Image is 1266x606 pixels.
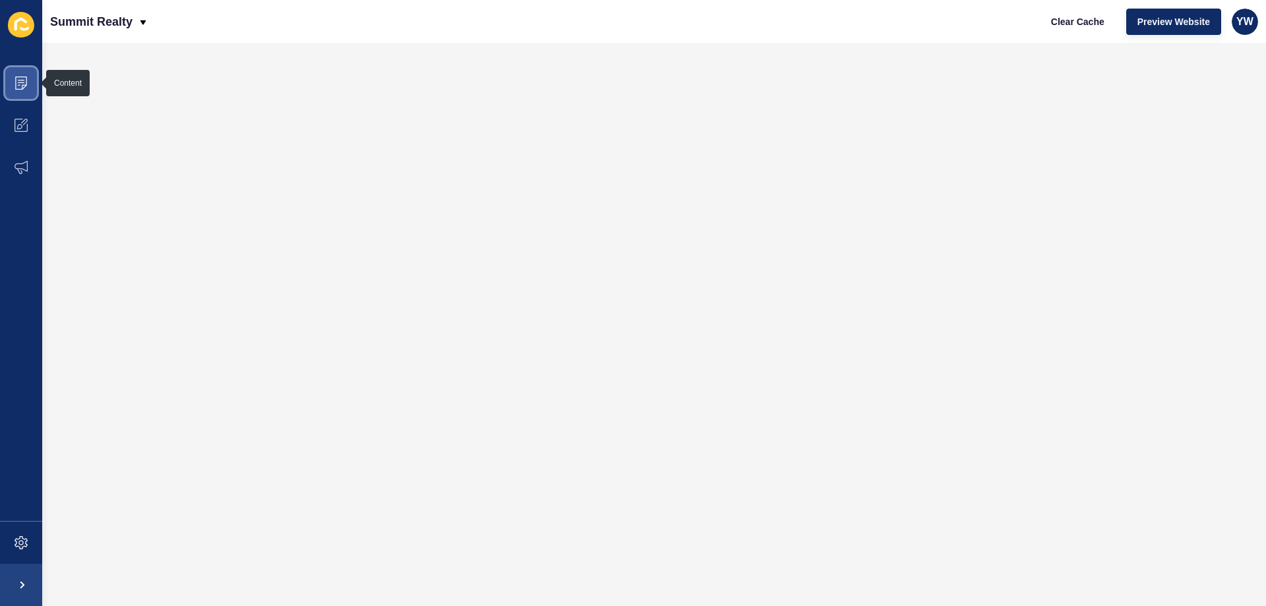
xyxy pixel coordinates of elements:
[1137,15,1210,28] span: Preview Website
[54,78,82,88] div: Content
[50,5,133,38] p: Summit Realty
[1051,15,1104,28] span: Clear Cache
[1040,9,1116,35] button: Clear Cache
[1236,15,1253,28] span: YW
[1126,9,1221,35] button: Preview Website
